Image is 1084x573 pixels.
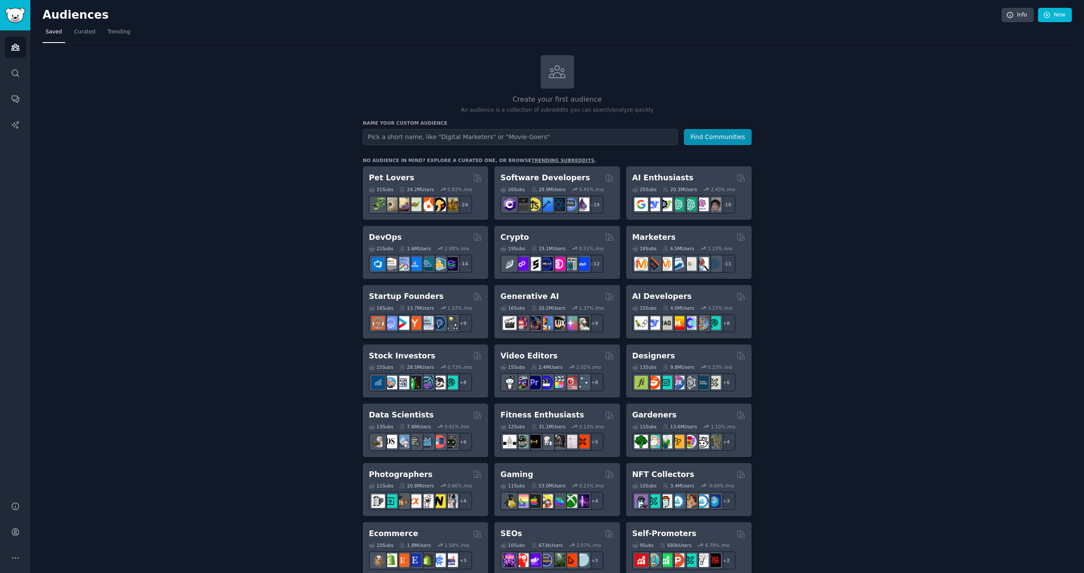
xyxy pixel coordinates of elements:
[369,305,393,311] div: 16 Sub s
[683,316,696,330] img: OpenSourceAI
[432,435,446,448] img: datasets
[500,351,558,361] h2: Video Editors
[708,305,733,311] div: 3.27 % /mo
[695,316,709,330] img: llmops
[717,314,736,332] div: + 8
[695,257,709,271] img: MarketingResearch
[663,483,694,489] div: 3.4M Users
[647,316,660,330] img: DeepSeek
[384,198,397,211] img: ballpython
[444,376,458,389] img: technicalanalysis
[503,435,516,448] img: GYM
[396,198,409,211] img: leopardgeckos
[454,551,472,570] div: + 3
[671,316,684,330] img: MistralAI
[444,316,458,330] img: growmybusiness
[363,157,596,163] div: No audience in mind? Explore a curated one, or browse .
[707,553,721,567] img: TestMyApp
[632,245,657,252] div: 18 Sub s
[399,245,431,252] div: 1.6M Users
[659,435,672,448] img: SavageGarden
[671,198,684,211] img: chatgpt_promptDesign
[396,376,409,389] img: Forex
[500,542,525,548] div: 10 Sub s
[717,195,736,214] div: + 18
[647,435,660,448] img: succulents
[369,528,418,539] h2: Ecommerce
[369,364,393,370] div: 15 Sub s
[527,198,541,211] img: learnjavascript
[531,483,565,489] div: 53.0M Users
[369,351,435,361] h2: Stock Investors
[432,494,446,508] img: Nikon
[647,257,660,271] img: bigseo
[663,245,694,252] div: 6.5M Users
[539,376,553,389] img: VideoEditors
[634,257,648,271] img: content_marketing
[695,376,709,389] img: learndesign
[585,314,604,332] div: + 9
[579,305,604,311] div: 1.37 % /mo
[396,316,409,330] img: startup
[396,494,409,508] img: AnalogCommunity
[105,25,133,43] a: Trending
[632,469,694,480] h2: NFT Collectors
[647,376,660,389] img: logodesign
[552,316,565,330] img: FluxAI
[579,186,604,192] div: 0.45 % /mo
[585,195,604,214] div: + 19
[671,376,684,389] img: UXDesign
[552,435,565,448] img: fitness30plus
[531,305,565,311] div: 20.2M Users
[447,483,472,489] div: 0.66 % /mo
[515,553,529,567] img: TechSEO
[420,553,434,567] img: reviewmyshopify
[683,198,696,211] img: chatgpt_prompts_
[539,494,553,508] img: GamerPals
[527,316,541,330] img: deepdream
[634,316,648,330] img: LangChain
[683,435,696,448] img: flowers
[43,8,1002,22] h2: Audiences
[564,435,577,448] img: physicaltherapy
[454,314,472,332] div: + 9
[576,257,589,271] img: defi_
[659,553,672,567] img: selfpromotion
[369,232,402,243] h2: DevOps
[663,186,697,192] div: 20.3M Users
[684,129,752,145] button: Find Communities
[659,494,672,508] img: NFTmarket
[585,255,604,273] div: + 12
[707,257,721,271] img: OnlineMarketing
[695,553,709,567] img: betatests
[576,198,589,211] img: elixir
[647,494,660,508] img: NFTMarketplace
[552,376,565,389] img: finalcutpro
[444,198,458,211] img: dogbreed
[369,245,393,252] div: 21 Sub s
[454,492,472,510] div: + 4
[717,433,736,451] div: + 4
[432,376,446,389] img: swingtrading
[564,376,577,389] img: Youtubevideo
[707,376,721,389] img: UX_Design
[363,120,752,126] h3: Name your custom audience
[454,195,472,214] div: + 24
[444,257,458,271] img: PlatformEngineers
[384,316,397,330] img: SaaS
[717,551,736,570] div: + 2
[384,257,397,271] img: AWS_Certified_Experts
[515,257,529,271] img: 0xPolygon
[576,435,589,448] img: personaltraining
[363,129,678,145] input: Pick a short name, like "Digital Marketers" or "Movie-Goers"
[408,553,421,567] img: EtsySellers
[564,316,577,330] img: starryai
[396,553,409,567] img: Etsy
[371,198,385,211] img: herpetology
[71,25,99,43] a: Curated
[500,410,584,421] h2: Fitness Enthusiasts
[663,364,694,370] div: 9.8M Users
[707,435,721,448] img: GardenersWorld
[515,376,529,389] img: editors
[408,494,421,508] img: SonyAlpha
